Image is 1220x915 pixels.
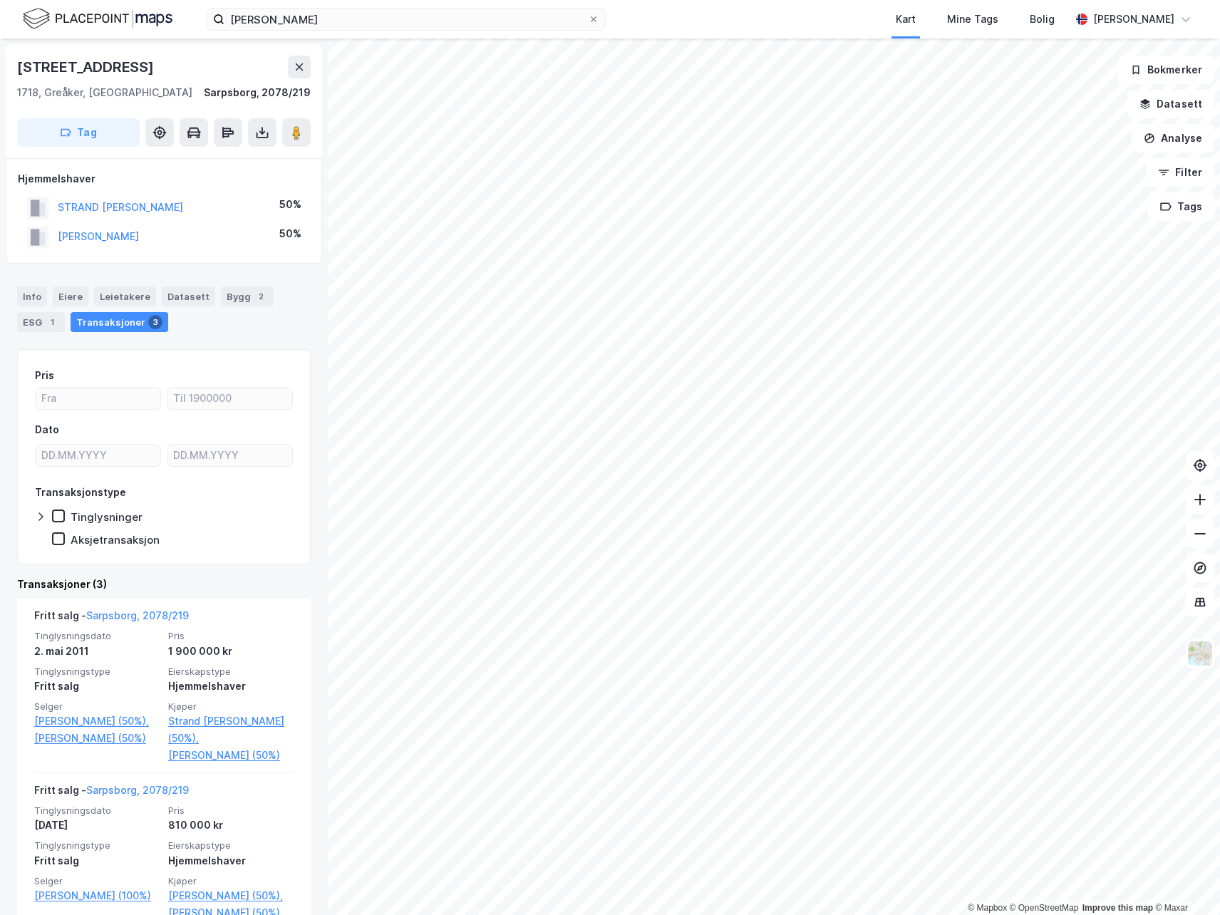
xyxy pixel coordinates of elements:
[168,887,294,904] a: [PERSON_NAME] (50%),
[35,367,54,384] div: Pris
[168,852,294,869] div: Hjemmelshaver
[34,630,160,642] span: Tinglysningsdato
[168,666,294,678] span: Eierskapstype
[168,630,294,642] span: Pris
[34,643,160,660] div: 2. mai 2011
[1146,158,1214,187] button: Filter
[1149,847,1220,915] div: Kontrollprogram for chat
[1118,56,1214,84] button: Bokmerker
[168,643,294,660] div: 1 900 000 kr
[168,839,294,852] span: Eierskapstype
[34,730,160,747] a: [PERSON_NAME] (50%)
[23,6,172,31] img: logo.f888ab2527a4732fd821a326f86c7f29.svg
[71,533,160,547] div: Aksjetransaksjon
[45,315,59,329] div: 1
[168,747,294,764] a: [PERSON_NAME] (50%)
[1187,640,1214,667] img: Z
[34,852,160,869] div: Fritt salg
[86,609,189,621] a: Sarpsborg, 2078/219
[1149,847,1220,915] iframe: Chat Widget
[17,118,140,147] button: Tag
[17,576,311,593] div: Transaksjoner (3)
[1148,192,1214,221] button: Tags
[34,713,160,730] a: [PERSON_NAME] (50%),
[168,817,294,834] div: 810 000 kr
[71,510,143,524] div: Tinglysninger
[35,484,126,501] div: Transaksjonstype
[34,678,160,695] div: Fritt salg
[36,388,160,409] input: Fra
[36,445,160,466] input: DD.MM.YYYY
[34,805,160,817] span: Tinglysningsdato
[168,701,294,713] span: Kjøper
[968,903,1007,913] a: Mapbox
[254,289,268,304] div: 2
[53,286,88,306] div: Eiere
[34,701,160,713] span: Selger
[1132,124,1214,152] button: Analyse
[34,875,160,887] span: Selger
[148,315,162,329] div: 3
[162,286,215,306] div: Datasett
[34,666,160,678] span: Tinglysningstype
[35,421,59,438] div: Dato
[279,196,301,213] div: 50%
[168,805,294,817] span: Pris
[94,286,156,306] div: Leietakere
[34,782,189,805] div: Fritt salg -
[71,312,168,332] div: Transaksjoner
[168,678,294,695] div: Hjemmelshaver
[167,388,292,409] input: Til 1900000
[17,286,47,306] div: Info
[947,11,998,28] div: Mine Tags
[224,9,588,30] input: Søk på adresse, matrikkel, gårdeiere, leietakere eller personer
[279,225,301,242] div: 50%
[1082,903,1153,913] a: Improve this map
[34,839,160,852] span: Tinglysningstype
[18,170,310,187] div: Hjemmelshaver
[1093,11,1174,28] div: [PERSON_NAME]
[86,784,189,796] a: Sarpsborg, 2078/219
[168,713,294,747] a: Strand [PERSON_NAME] (50%),
[1010,903,1079,913] a: OpenStreetMap
[17,312,65,332] div: ESG
[221,286,274,306] div: Bygg
[34,607,189,630] div: Fritt salg -
[17,56,157,78] div: [STREET_ADDRESS]
[204,84,311,101] div: Sarpsborg, 2078/219
[34,817,160,834] div: [DATE]
[168,875,294,887] span: Kjøper
[1127,90,1214,118] button: Datasett
[17,84,192,101] div: 1718, Greåker, [GEOGRAPHIC_DATA]
[1030,11,1055,28] div: Bolig
[896,11,916,28] div: Kart
[34,887,160,904] a: [PERSON_NAME] (100%)
[167,445,292,466] input: DD.MM.YYYY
